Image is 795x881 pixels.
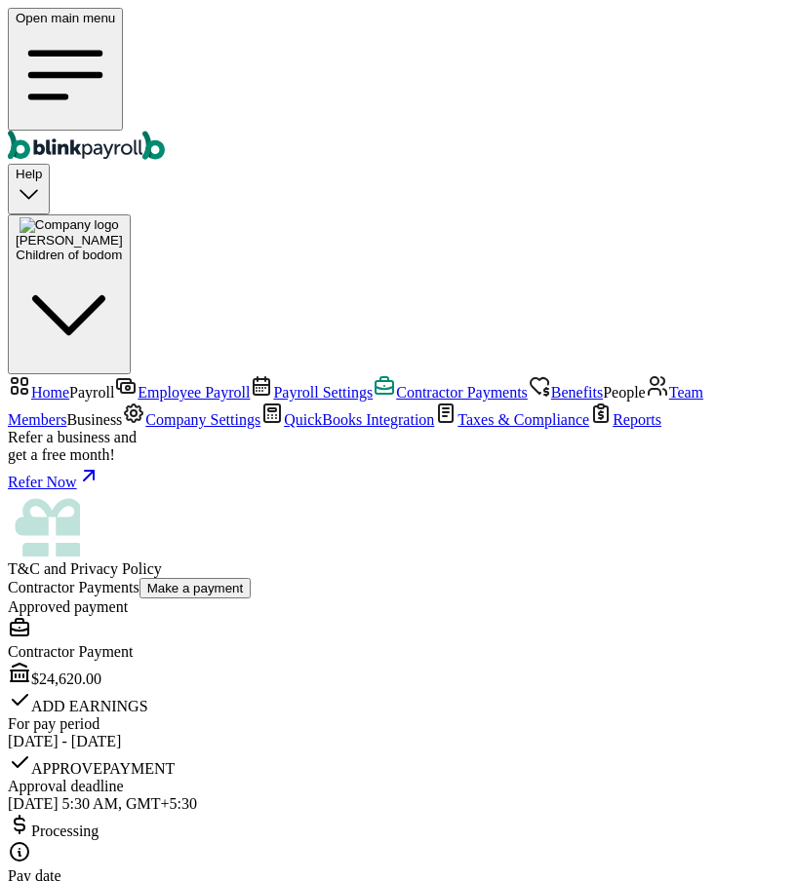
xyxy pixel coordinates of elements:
span: Contractor Payment [8,643,133,660]
span: Open main menu [16,11,115,25]
span: QuickBooks Integration [284,411,434,428]
span: $ 24,620.00 [31,670,101,687]
a: Reports [589,411,661,428]
div: Children of bodom [16,248,123,262]
a: Benefits [528,384,603,401]
button: Help [8,164,50,213]
div: ADD EARNINGS [8,688,787,715]
span: Processing [31,823,99,839]
span: Reports [613,411,661,428]
span: Approved payment [8,598,128,615]
nav: Global [8,8,787,164]
span: Home [31,384,69,401]
a: Home [8,384,69,401]
span: [PERSON_NAME] [16,233,123,248]
button: Make a payment [139,578,252,598]
a: Company Settings [122,411,260,428]
span: Business [66,411,122,428]
span: People [603,384,646,401]
span: Help [16,167,42,181]
a: QuickBooks Integration [260,411,434,428]
span: Taxes & Compliance [457,411,589,428]
nav: Sidebar [8,374,787,578]
div: [DATE] 5:30 AM, GMT+5:30 [8,795,787,813]
a: Payroll Settings [250,384,373,401]
span: Benefits [551,384,603,401]
span: Contractor Payments [396,384,528,401]
iframe: Chat Widget [697,787,795,881]
div: Refer a business and get a free month! [8,429,787,464]
span: Company Settings [145,411,260,428]
a: Employee Payroll [114,384,250,401]
span: Payroll Settings [273,384,373,401]
span: Payroll [69,384,114,401]
button: Open main menu [8,8,123,131]
div: [DATE] - [DATE] [8,733,787,750]
a: Taxes & Compliance [434,411,589,428]
span: APPROVE PAYMENT [31,760,175,777]
span: T&C [8,560,40,577]
span: and [8,560,162,577]
div: Approval deadline [8,778,787,795]
img: Company logo [20,217,119,233]
button: Company logo[PERSON_NAME]Children of bodom [8,214,131,375]
span: Privacy Policy [70,560,162,577]
a: Refer Now [8,464,787,491]
span: Contractor Payments [8,579,139,595]
a: Contractor Payments [373,384,528,401]
div: For pay period [8,715,787,733]
span: Employee Payroll [138,384,250,401]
